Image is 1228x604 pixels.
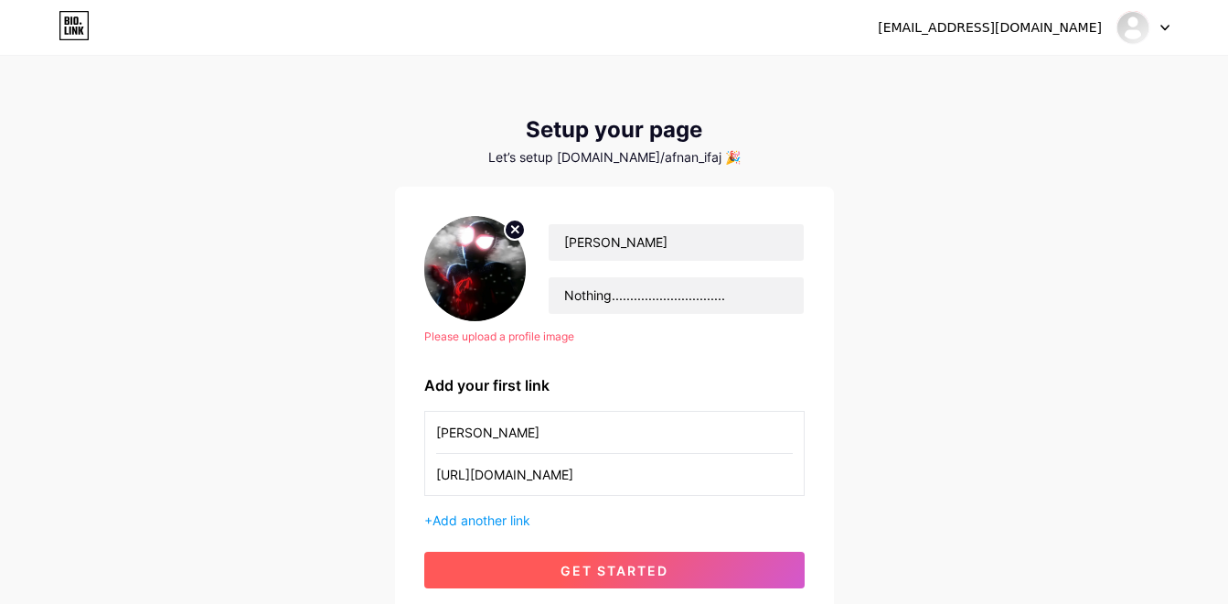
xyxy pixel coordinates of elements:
span: Add another link [432,512,530,528]
input: URL (https://instagram.com/yourname) [436,454,793,495]
div: Setup your page [395,117,834,143]
div: + [424,511,805,530]
div: Let’s setup [DOMAIN_NAME]/afnan_ifaj 🎉 [395,150,834,165]
div: Please upload a profile image [424,329,805,345]
span: get started [561,563,668,578]
div: Add your first link [424,374,805,396]
img: উদাস নীলা পাখি [1116,10,1150,45]
button: get started [424,552,805,588]
input: Link name (My Instagram) [436,412,793,453]
img: profile pic [424,216,527,321]
div: [EMAIL_ADDRESS][DOMAIN_NAME] [878,18,1102,38]
input: bio [549,277,803,314]
input: Your name [549,224,803,261]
